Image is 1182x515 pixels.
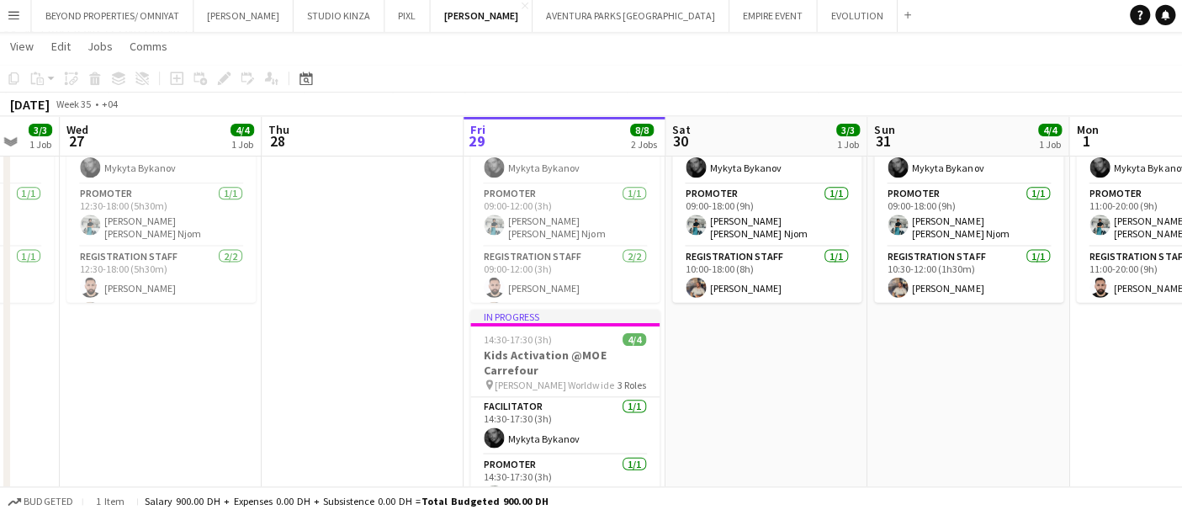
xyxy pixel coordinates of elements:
[295,1,386,34] button: STUDIO KINZA
[56,99,98,112] span: Week 35
[817,1,897,34] button: EVOLUTION
[147,495,549,507] div: Salary 900.00 DH + Expenses 0.00 DH + Subsistence 0.00 DH =
[90,40,115,56] span: Jobs
[386,1,432,34] button: PIXL
[54,40,73,56] span: Edit
[27,496,76,507] span: Budgeted
[132,40,170,56] span: Comms
[422,495,549,507] span: Total Budgeted 900.00 DH
[125,37,177,59] a: Comms
[13,40,37,56] span: View
[13,98,52,114] div: [DATE]
[533,1,729,34] button: AVENTURA PARKS [GEOGRAPHIC_DATA]
[196,1,295,34] button: [PERSON_NAME]
[34,1,196,34] button: BEYOND PROPERTIES/ OMNIYAT
[47,37,80,59] a: Edit
[83,37,122,59] a: Jobs
[7,37,44,59] a: View
[8,492,78,511] button: Budgeted
[432,1,533,34] button: [PERSON_NAME]
[104,99,120,112] div: +04
[729,1,817,34] button: EMPIRE EVENT
[93,495,133,507] span: 1 item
